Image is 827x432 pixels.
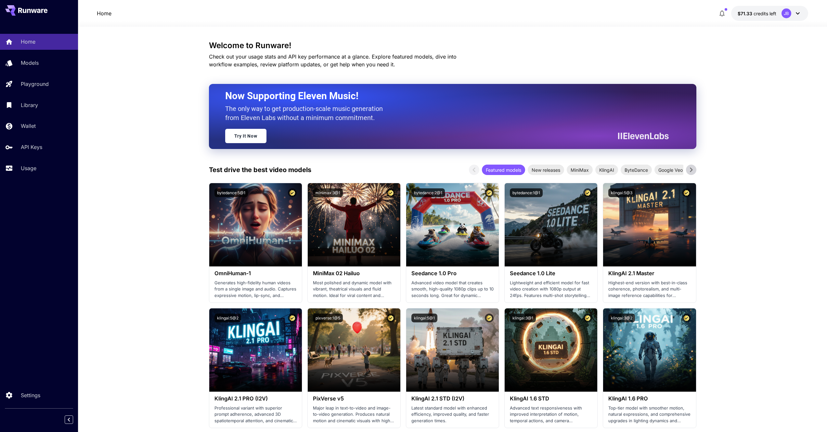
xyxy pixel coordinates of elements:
[288,188,297,197] button: Certified Model – Vetted for best performance and includes a commercial license.
[209,308,302,392] img: alt
[608,188,635,197] button: klingai:5@3
[225,129,266,143] a: Try It Now
[682,314,691,322] button: Certified Model – Vetted for best performance and includes a commercial license.
[313,280,395,299] p: Most polished and dynamic model with vibrant, theatrical visuals and fluid motion. Ideal for vira...
[214,405,297,424] p: Professional variant with superior prompt adherence, advanced 3D spatiotemporal attention, and ci...
[595,165,618,175] div: KlingAI
[406,308,499,392] img: alt
[567,167,593,173] span: MiniMax
[603,308,696,392] img: alt
[308,183,400,266] img: alt
[654,167,687,173] span: Google Veo
[386,188,395,197] button: Certified Model – Vetted for best performance and includes a commercial license.
[406,183,499,266] img: alt
[411,314,437,322] button: klingai:5@1
[225,90,664,102] h2: Now Supporting Eleven Music!
[621,167,652,173] span: ByteDance
[654,165,687,175] div: Google Veo
[411,280,494,299] p: Advanced video model that creates smooth, high-quality 1080p clips up to 10 seconds long. Great f...
[738,10,776,17] div: $71.32513
[21,391,40,399] p: Settings
[608,396,691,402] h3: KlingAI 1.6 PRO
[583,188,592,197] button: Certified Model – Vetted for best performance and includes a commercial license.
[738,11,754,16] span: $71.33
[65,415,73,424] button: Collapse sidebar
[411,188,445,197] button: bytedance:2@1
[21,143,42,151] p: API Keys
[782,8,791,18] div: JB
[308,308,400,392] img: alt
[608,280,691,299] p: Highest-end version with best-in-class coherence, photorealism, and multi-image reference capabil...
[21,122,36,130] p: Wallet
[313,396,395,402] h3: PixVerse v5
[313,188,343,197] button: minimax:3@1
[313,314,343,322] button: pixverse:1@5
[603,183,696,266] img: alt
[621,165,652,175] div: ByteDance
[214,188,248,197] button: bytedance:5@1
[528,167,564,173] span: New releases
[482,167,525,173] span: Featured models
[485,314,494,322] button: Certified Model – Vetted for best performance and includes a commercial license.
[482,165,525,175] div: Featured models
[97,9,111,17] a: Home
[225,104,388,122] p: The only way to get production-scale music generation from Eleven Labs without a minimum commitment.
[731,6,808,21] button: $71.32513JB
[313,405,395,424] p: Major leap in text-to-video and image-to-video generation. Produces natural motion and cinematic ...
[209,183,302,266] img: alt
[288,314,297,322] button: Certified Model – Vetted for best performance and includes a commercial license.
[608,270,691,277] h3: KlingAI 2.1 Master
[21,59,39,67] p: Models
[411,405,494,424] p: Latest standard model with enhanced efficiency, improved quality, and faster generation times.
[209,165,311,175] p: Test drive the best video models
[510,396,592,402] h3: KlingAI 1.6 STD
[70,414,78,425] div: Collapse sidebar
[411,396,494,402] h3: KlingAI 2.1 STD (I2V)
[510,188,543,197] button: bytedance:1@1
[505,308,597,392] img: alt
[682,188,691,197] button: Certified Model – Vetted for best performance and includes a commercial license.
[21,164,36,172] p: Usage
[214,270,297,277] h3: OmniHuman‑1
[510,280,592,299] p: Lightweight and efficient model for fast video creation with 1080p output at 24fps. Features mult...
[510,405,592,424] p: Advanced text responsiveness with improved interpretation of motion, temporal actions, and camera...
[583,314,592,322] button: Certified Model – Vetted for best performance and includes a commercial license.
[97,9,111,17] nav: breadcrumb
[214,280,297,299] p: Generates high-fidelity human videos from a single image and audio. Captures expressive motion, l...
[528,165,564,175] div: New releases
[209,53,457,68] span: Check out your usage stats and API key performance at a glance. Explore featured models, dive int...
[567,165,593,175] div: MiniMax
[214,314,241,322] button: klingai:5@2
[214,396,297,402] h3: KlingAI 2.1 PRO (I2V)
[608,314,635,322] button: klingai:3@2
[608,405,691,424] p: Top-tier model with smoother motion, natural expressions, and comprehensive upgrades in lighting ...
[510,270,592,277] h3: Seedance 1.0 Lite
[411,270,494,277] h3: Seedance 1.0 Pro
[209,41,696,50] h3: Welcome to Runware!
[595,167,618,173] span: KlingAI
[510,314,536,322] button: klingai:3@1
[313,270,395,277] h3: MiniMax 02 Hailuo
[21,38,35,46] p: Home
[21,101,38,109] p: Library
[505,183,597,266] img: alt
[485,188,494,197] button: Certified Model – Vetted for best performance and includes a commercial license.
[386,314,395,322] button: Certified Model – Vetted for best performance and includes a commercial license.
[754,11,776,16] span: credits left
[21,80,49,88] p: Playground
